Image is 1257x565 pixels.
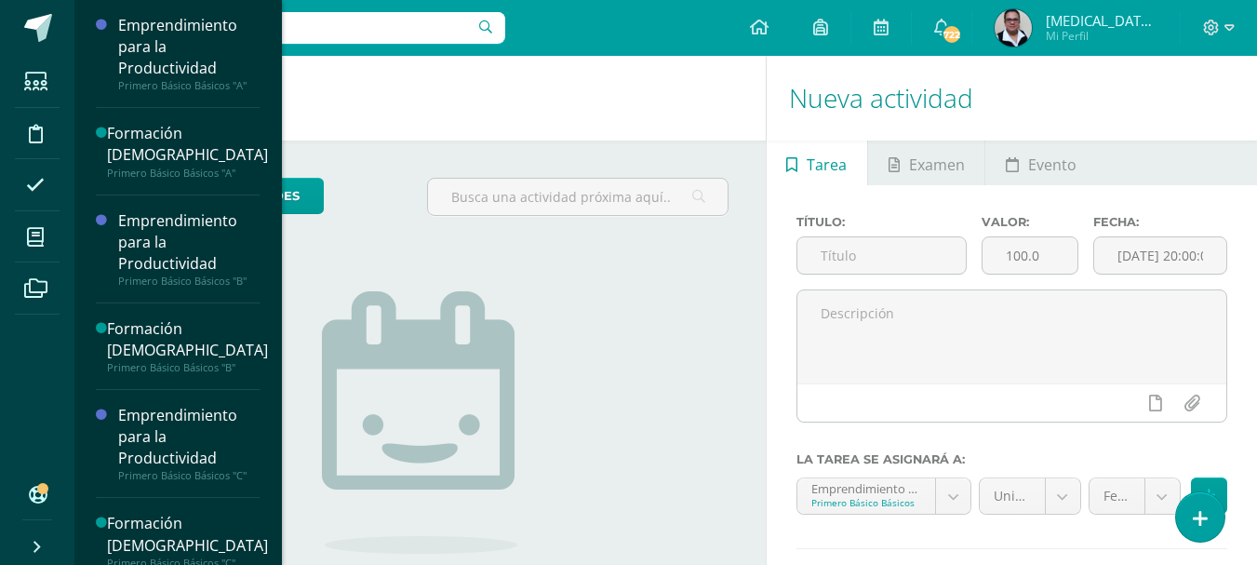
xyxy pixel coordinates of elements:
a: Feria de emprendimiento (80.0%) [1090,478,1180,514]
a: Formación [DEMOGRAPHIC_DATA]Primero Básico Básicos "A" [107,123,268,179]
a: Examen [868,141,984,185]
input: Fecha de entrega [1094,237,1226,274]
div: Formación [DEMOGRAPHIC_DATA] [107,513,268,556]
input: Busca un usuario... [87,12,505,44]
div: Primero Básico Básicos [811,496,921,509]
span: Unidad 4 [994,478,1031,514]
span: Examen [909,142,965,187]
label: Título: [796,215,968,229]
div: Emprendimiento para la Productividad [118,210,260,275]
img: no_activities.png [322,291,517,554]
h1: Actividades [97,56,743,141]
div: Primero Básico Básicos "A" [118,79,260,92]
div: Primero Básico Básicos "A" [107,167,268,180]
div: Formación [DEMOGRAPHIC_DATA] [107,123,268,166]
div: Primero Básico Básicos "C" [118,469,260,482]
span: Tarea [807,142,847,187]
a: Formación [DEMOGRAPHIC_DATA]Primero Básico Básicos "B" [107,318,268,374]
input: Puntos máximos [983,237,1077,274]
div: Emprendimiento para la Productividad 'A' [811,478,921,496]
span: Feria de emprendimiento (80.0%) [1103,478,1130,514]
input: Título [797,237,967,274]
div: Emprendimiento para la Productividad [118,15,260,79]
a: Tarea [767,141,867,185]
a: Emprendimiento para la ProductividadPrimero Básico Básicos "A" [118,15,260,92]
a: Unidad 4 [980,478,1080,514]
label: Fecha: [1093,215,1227,229]
label: Valor: [982,215,1078,229]
h1: Nueva actividad [789,56,1235,141]
a: Evento [985,141,1096,185]
div: Primero Básico Básicos "B" [107,361,268,374]
a: Emprendimiento para la ProductividadPrimero Básico Básicos "B" [118,210,260,288]
div: Primero Básico Básicos "B" [118,275,260,288]
div: Emprendimiento para la Productividad [118,405,260,469]
div: Formación [DEMOGRAPHIC_DATA] [107,318,268,361]
span: Evento [1028,142,1076,187]
label: La tarea se asignará a: [796,452,1227,466]
span: [MEDICAL_DATA][PERSON_NAME] [1046,11,1157,30]
span: 722 [942,24,962,45]
input: Busca una actividad próxima aquí... [428,179,727,215]
img: b40a199d199c7b6c7ebe8f7dd76dcc28.png [995,9,1032,47]
a: Emprendimiento para la Productividad 'A'Primero Básico Básicos [797,478,970,514]
a: Emprendimiento para la ProductividadPrimero Básico Básicos "C" [118,405,260,482]
span: Mi Perfil [1046,28,1157,44]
